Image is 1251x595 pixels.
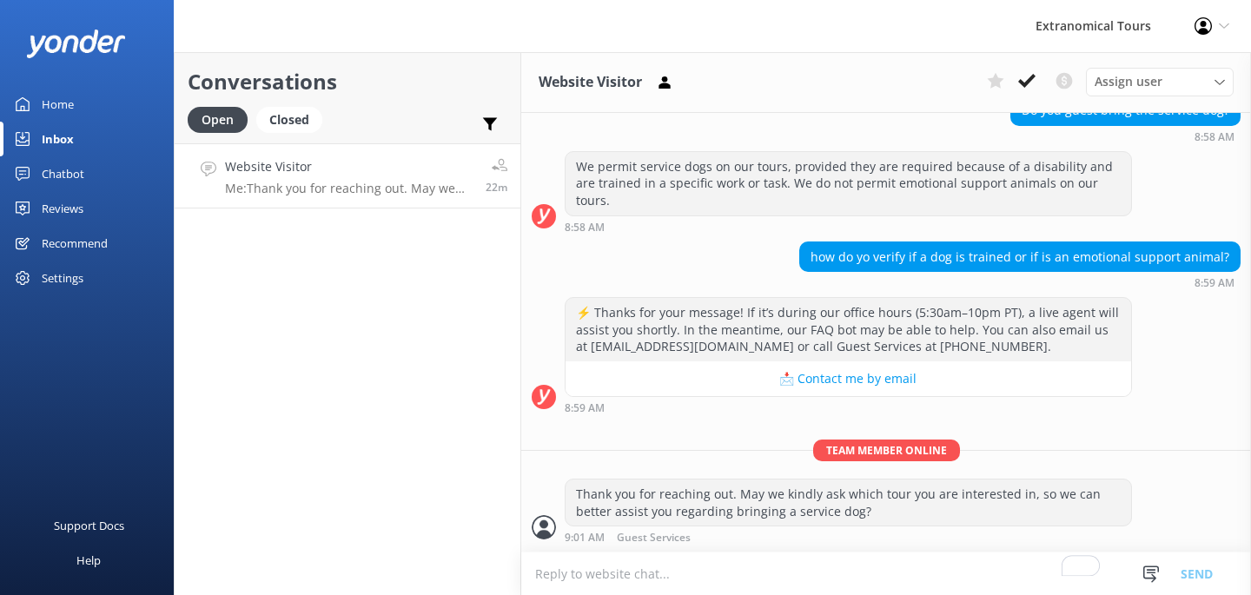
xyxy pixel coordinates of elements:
h4: Website Visitor [225,157,473,176]
h3: Website Visitor [539,71,642,94]
strong: 8:58 AM [565,222,605,233]
a: Website VisitorMe:Thank you for reaching out. May we kindly ask which tour you are interested in,... [175,143,520,208]
div: Inbox [42,122,74,156]
div: Open [188,107,248,133]
div: Sep 30 2025 05:58pm (UTC -07:00) America/Tijuana [1010,130,1241,142]
div: Support Docs [54,508,124,543]
strong: 9:01 AM [565,532,605,544]
img: yonder-white-logo.png [26,30,126,58]
div: Recommend [42,226,108,261]
div: Chatbot [42,156,84,191]
div: Sep 30 2025 05:59pm (UTC -07:00) America/Tijuana [565,401,1132,413]
h2: Conversations [188,65,507,98]
a: Open [188,109,256,129]
div: Sep 30 2025 06:01pm (UTC -07:00) America/Tijuana [565,531,1132,544]
div: Reviews [42,191,83,226]
strong: 8:59 AM [565,403,605,413]
strong: 8:58 AM [1195,132,1234,142]
div: ⚡ Thanks for your message! If it’s during our office hours (5:30am–10pm PT), a live agent will as... [566,298,1131,361]
strong: 8:59 AM [1195,278,1234,288]
div: Help [76,543,101,578]
div: Thank you for reaching out. May we kindly ask which tour you are interested in, so we can better ... [566,479,1131,526]
div: Closed [256,107,322,133]
a: Closed [256,109,331,129]
span: Sep 30 2025 06:01pm (UTC -07:00) America/Tijuana [486,180,507,195]
textarea: To enrich screen reader interactions, please activate Accessibility in Grammarly extension settings [521,552,1251,595]
div: Sep 30 2025 05:58pm (UTC -07:00) America/Tijuana [565,221,1132,233]
div: Home [42,87,74,122]
span: Assign user [1095,72,1162,91]
button: 📩 Contact me by email [566,361,1131,396]
div: We permit service dogs on our tours, provided they are required because of a disability and are t... [566,152,1131,215]
div: Settings [42,261,83,295]
div: Sep 30 2025 05:59pm (UTC -07:00) America/Tijuana [799,276,1241,288]
p: Me: Thank you for reaching out. May we kindly ask which tour you are interested in, so we can bet... [225,181,473,196]
span: Guest Services [617,532,691,544]
div: Assign User [1086,68,1234,96]
span: Team member online [813,440,960,461]
div: how do yo verify if a dog is trained or if is an emotional support animal? [800,242,1240,272]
